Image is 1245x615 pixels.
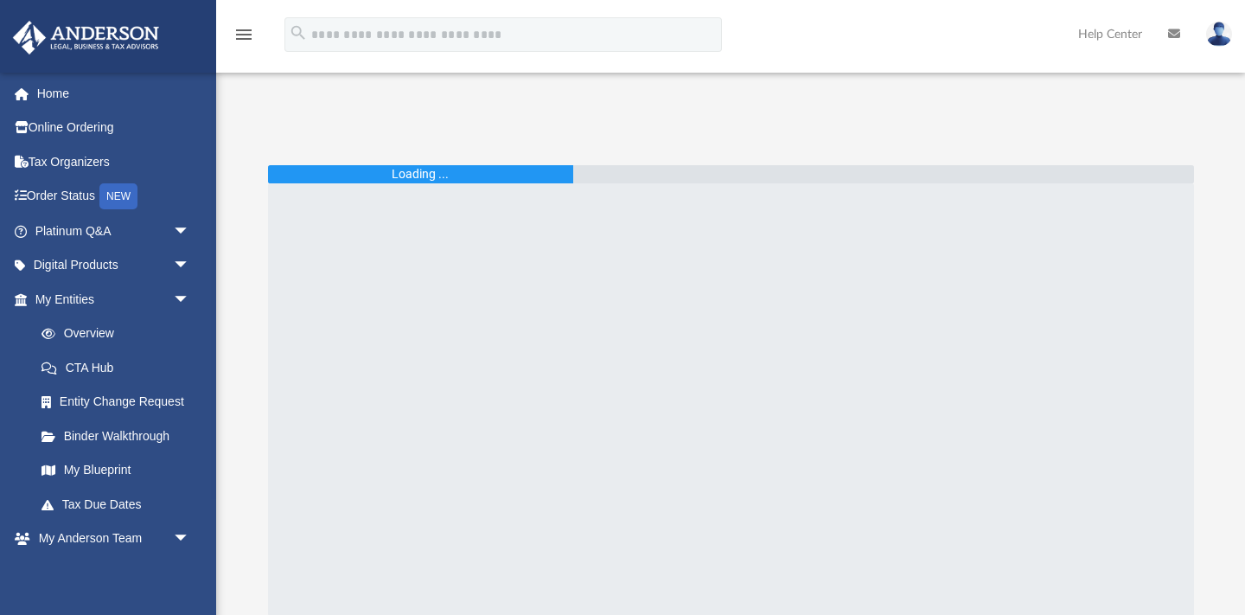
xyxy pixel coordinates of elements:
span: arrow_drop_down [173,248,207,284]
div: NEW [99,183,137,209]
a: Digital Productsarrow_drop_down [12,248,216,283]
a: Tax Organizers [12,144,216,179]
a: My Blueprint [24,453,207,488]
a: Home [12,76,216,111]
a: menu [233,33,254,45]
a: Entity Change Request [24,385,216,420]
a: Order StatusNEW [12,179,216,215]
a: My Anderson Teamarrow_drop_down [12,522,207,556]
a: Online Ordering [12,111,216,145]
span: arrow_drop_down [173,522,207,557]
a: Binder Walkthrough [24,419,216,453]
span: arrow_drop_down [173,282,207,317]
a: My Anderson Team [24,555,199,590]
span: arrow_drop_down [173,214,207,249]
a: My Entitiesarrow_drop_down [12,282,216,317]
i: search [289,23,308,42]
div: Loading ... [392,165,449,183]
i: menu [233,24,254,45]
a: Overview [24,317,216,351]
a: Tax Due Dates [24,487,216,522]
a: CTA Hub [24,350,216,385]
img: User Pic [1206,22,1232,47]
a: Platinum Q&Aarrow_drop_down [12,214,216,248]
img: Anderson Advisors Platinum Portal [8,21,164,54]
